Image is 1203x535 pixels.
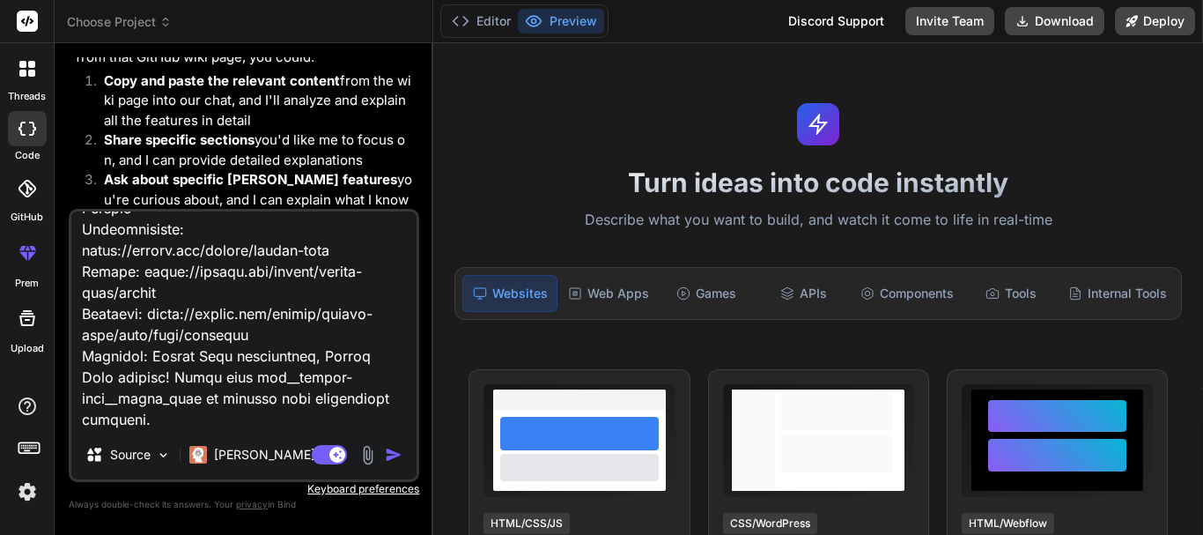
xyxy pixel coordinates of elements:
strong: Ask about specific [PERSON_NAME] features [104,171,397,188]
div: Games [660,275,753,312]
button: Preview [518,9,604,33]
p: from the wiki page into our chat, and I'll analyze and explain all the features in detail [104,71,416,131]
p: [PERSON_NAME] 4 S.. [214,446,345,464]
label: code [15,148,40,163]
p: Keyboard preferences [69,482,419,496]
img: Claude 4 Sonnet [189,446,207,464]
button: Editor [445,9,518,33]
div: Components [853,275,961,312]
div: Tools [964,275,1058,312]
strong: Copy and paste the relevant content [104,72,340,89]
label: GitHub [11,210,43,225]
button: Deploy [1115,7,1195,35]
div: HTML/Webflow [962,513,1054,534]
p: Source [110,446,151,464]
img: settings [12,477,42,507]
p: you're curious about, and I can explain what I know about them [104,170,416,230]
div: CSS/WordPress [723,513,817,534]
p: you'd like me to focus on, and I can provide detailed explanations [104,130,416,170]
div: Discord Support [778,7,895,35]
img: Pick Models [156,448,171,463]
div: Web Apps [561,275,656,312]
img: attachment [358,445,378,465]
button: Download [1005,7,1104,35]
span: privacy [236,499,268,509]
div: Internal Tools [1061,275,1174,312]
div: APIs [756,275,850,312]
p: Always double-check its answers. Your in Bind [69,496,419,513]
div: HTML/CSS/JS [483,513,570,534]
img: icon [385,446,402,464]
textarea: LOREMI dOl sitame cons adip el Sed 56 · 3 doeiusmod Tempor Inci Utlaboreetdol mag Aliqua Enim 🚨 A... [71,212,417,430]
p: Describe what you want to build, and watch it come to life in real-time [444,209,1192,232]
h1: Turn ideas into code instantly [444,167,1192,198]
span: Choose Project [67,13,172,31]
label: Upload [11,341,44,356]
strong: Share specific sections [104,131,255,148]
label: prem [15,276,39,291]
label: threads [8,89,46,104]
div: Websites [462,275,557,312]
button: Invite Team [905,7,994,35]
